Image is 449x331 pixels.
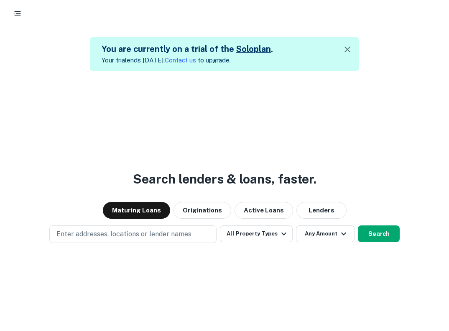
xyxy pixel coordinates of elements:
[165,57,196,64] a: Contact us
[407,264,449,304] iframe: Chat Widget
[103,202,170,219] button: Maturing Loans
[133,170,316,189] h3: Search lenders & loans, faster.
[102,43,273,55] h5: You are currently on a trial of the .
[102,55,273,65] p: Your trial ends [DATE]. to upgrade.
[220,225,293,242] button: All Property Types
[56,229,191,239] p: Enter addresses, locations or lender names
[173,202,231,219] button: Originations
[358,225,400,242] button: Search
[235,202,293,219] button: Active Loans
[296,225,355,242] button: Any Amount
[236,44,271,54] a: Soloplan
[296,202,347,219] button: Lenders
[49,225,217,243] button: Enter addresses, locations or lender names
